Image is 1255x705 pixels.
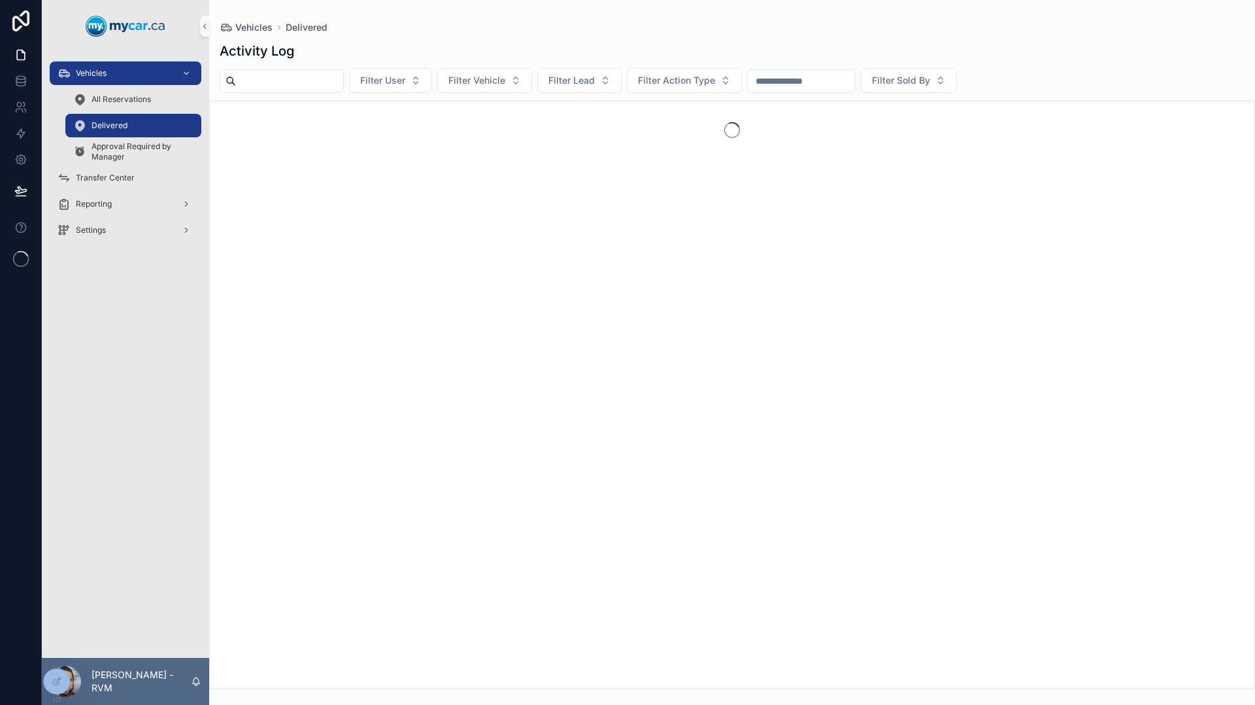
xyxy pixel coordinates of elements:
[872,74,930,87] span: Filter Sold By
[861,68,957,93] button: Select Button
[76,225,106,235] span: Settings
[286,21,327,34] a: Delivered
[638,74,715,87] span: Filter Action Type
[50,218,201,242] a: Settings
[65,140,201,163] a: Approval Required by Manager
[50,166,201,190] a: Transfer Center
[360,74,405,87] span: Filter User
[437,68,532,93] button: Select Button
[76,199,112,209] span: Reporting
[548,74,595,87] span: Filter Lead
[235,21,273,34] span: Vehicles
[50,61,201,85] a: Vehicles
[76,68,107,78] span: Vehicles
[537,68,622,93] button: Select Button
[42,52,209,259] div: scrollable content
[448,74,505,87] span: Filter Vehicle
[65,114,201,137] a: Delivered
[627,68,742,93] button: Select Button
[86,16,165,37] img: App logo
[76,173,135,183] span: Transfer Center
[220,21,273,34] a: Vehicles
[50,192,201,216] a: Reporting
[349,68,432,93] button: Select Button
[92,94,151,105] span: All Reservations
[65,88,201,111] a: All Reservations
[220,42,294,60] h1: Activity Log
[92,668,191,695] p: [PERSON_NAME] - RVM
[92,141,188,162] span: Approval Required by Manager
[92,120,127,131] span: Delivered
